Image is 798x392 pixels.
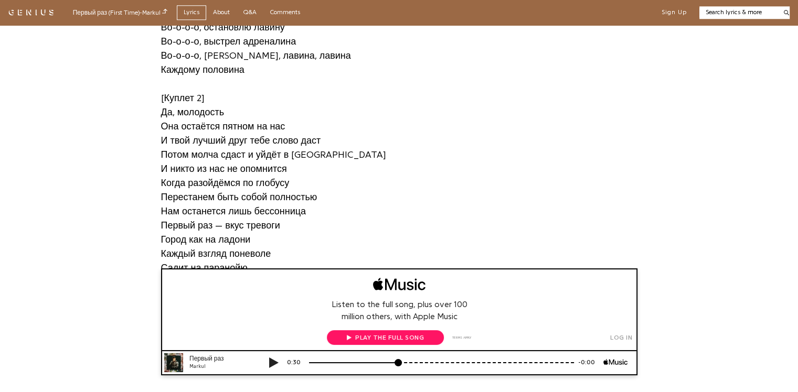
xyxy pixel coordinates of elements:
a: About [206,5,237,19]
span: Play the full song [194,66,271,72]
a: Q&A [237,5,263,19]
div: Log in [453,63,484,75]
a: Play the full song [174,56,291,83]
div: Listen to the full song, plus over 100 million others, with Apple Music [175,30,319,55]
input: Search lyrics & more [699,8,778,17]
div: Первый раз [37,86,100,95]
div: Первый раз (First Time) - Markul [73,7,167,17]
a: Lyrics [177,5,206,19]
img: 72x72bb.jpg [12,85,30,104]
div: Markul [37,94,100,102]
button: Sign Up [662,8,687,17]
div: -0:00 [421,90,451,99]
a: Comments [263,5,307,19]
